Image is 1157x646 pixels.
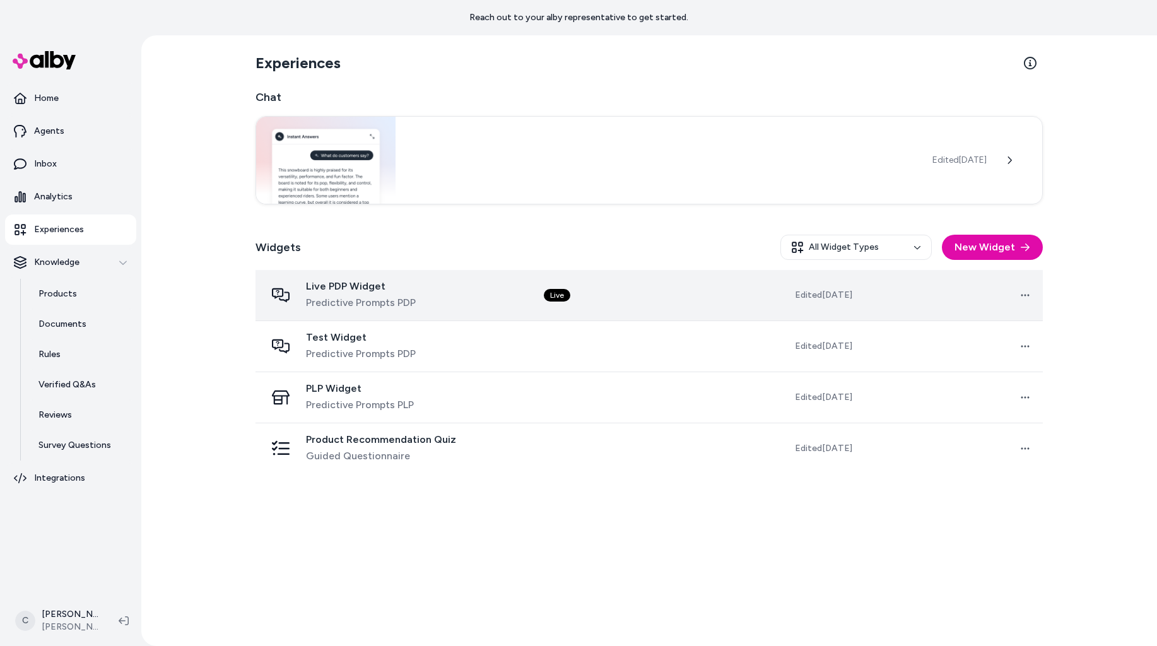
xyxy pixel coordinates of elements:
a: Verified Q&As [26,370,136,400]
span: Edited [DATE] [795,442,852,455]
h2: Chat [255,88,1043,106]
span: Edited [DATE] [932,154,987,167]
p: Home [34,92,59,105]
p: Agents [34,125,64,138]
a: Survey Questions [26,430,136,461]
a: Documents [26,309,136,339]
p: Reviews [38,409,72,421]
button: C[PERSON_NAME][PERSON_NAME] Prod [8,601,109,641]
a: Products [26,279,136,309]
button: Knowledge [5,247,136,278]
a: Reviews [26,400,136,430]
img: Chat widget [256,117,396,204]
h2: Widgets [255,238,301,256]
span: Predictive Prompts PDP [306,295,416,310]
span: Edited [DATE] [795,391,852,404]
p: Verified Q&As [38,379,96,391]
p: [PERSON_NAME] [42,608,98,621]
span: [PERSON_NAME] Prod [42,621,98,633]
p: Inbox [34,158,57,170]
a: Analytics [5,182,136,212]
a: Inbox [5,149,136,179]
a: Chat widgetEdited[DATE] [255,116,1043,204]
span: Test Widget [306,331,416,344]
div: Live [544,289,570,302]
span: PLP Widget [306,382,414,395]
p: Reach out to your alby representative to get started. [469,11,688,24]
a: Integrations [5,463,136,493]
span: Edited [DATE] [795,340,852,353]
p: Documents [38,318,86,331]
p: Integrations [34,472,85,484]
button: All Widget Types [780,235,932,260]
span: Product Recommendation Quiz [306,433,456,446]
p: Knowledge [34,256,79,269]
p: Experiences [34,223,84,236]
span: Predictive Prompts PDP [306,346,416,361]
h2: Experiences [255,53,341,73]
p: Analytics [34,191,73,203]
img: alby Logo [13,51,76,69]
a: Rules [26,339,136,370]
span: Edited [DATE] [795,289,852,302]
span: C [15,611,35,631]
span: Live PDP Widget [306,280,416,293]
p: Survey Questions [38,439,111,452]
a: Home [5,83,136,114]
p: Products [38,288,77,300]
p: Rules [38,348,61,361]
a: Agents [5,116,136,146]
span: Predictive Prompts PLP [306,397,414,413]
a: Experiences [5,214,136,245]
span: Guided Questionnaire [306,449,456,464]
button: New Widget [942,235,1043,260]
